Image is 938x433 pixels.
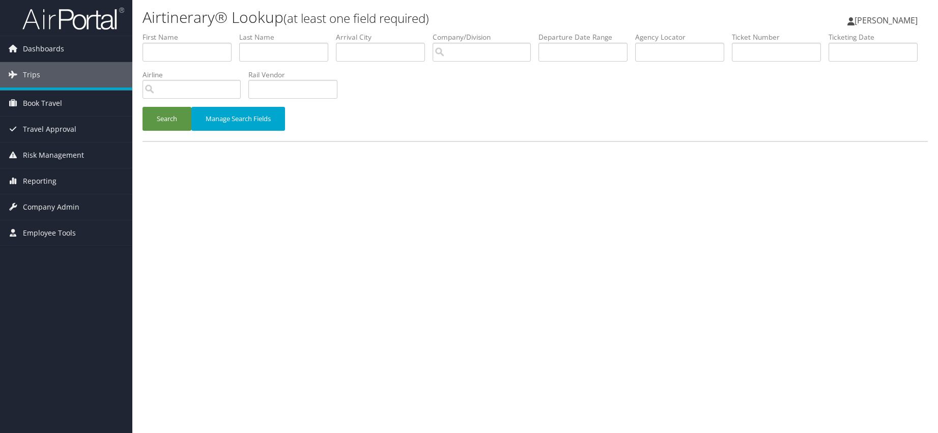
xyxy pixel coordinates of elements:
[23,168,56,194] span: Reporting
[283,10,429,26] small: (at least one field required)
[143,107,191,131] button: Search
[23,62,40,88] span: Trips
[23,220,76,246] span: Employee Tools
[143,70,248,80] label: Airline
[855,15,918,26] span: [PERSON_NAME]
[23,117,76,142] span: Travel Approval
[22,7,124,31] img: airportal-logo.png
[23,36,64,62] span: Dashboards
[191,107,285,131] button: Manage Search Fields
[635,32,732,42] label: Agency Locator
[23,194,79,220] span: Company Admin
[23,142,84,168] span: Risk Management
[23,91,62,116] span: Book Travel
[732,32,829,42] label: Ticket Number
[248,70,345,80] label: Rail Vendor
[239,32,336,42] label: Last Name
[433,32,538,42] label: Company/Division
[336,32,433,42] label: Arrival City
[847,5,928,36] a: [PERSON_NAME]
[538,32,635,42] label: Departure Date Range
[829,32,925,42] label: Ticketing Date
[143,7,666,28] h1: Airtinerary® Lookup
[143,32,239,42] label: First Name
